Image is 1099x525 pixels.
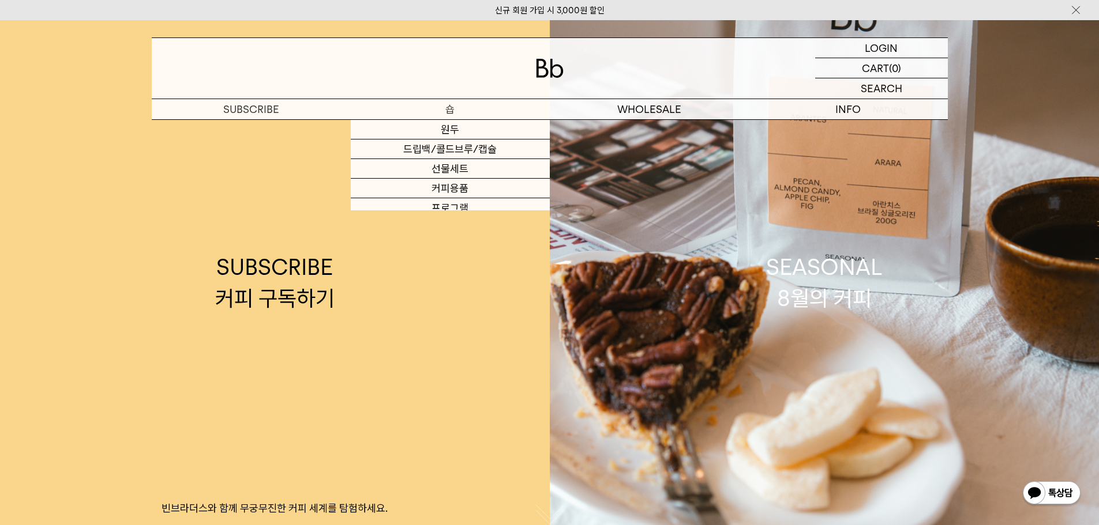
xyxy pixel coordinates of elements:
[862,58,889,78] p: CART
[351,179,550,198] a: 커피용품
[351,159,550,179] a: 선물세트
[351,139,550,159] a: 드립백/콜드브루/캡슐
[536,59,564,78] img: 로고
[749,99,948,119] p: INFO
[495,5,605,16] a: 신규 회원 가입 시 3,000원 할인
[889,58,901,78] p: (0)
[550,99,749,119] p: WHOLESALE
[815,38,948,58] a: LOGIN
[152,99,351,119] a: SUBSCRIBE
[861,78,902,99] p: SEARCH
[815,58,948,78] a: CART (0)
[351,120,550,139] a: 원두
[865,38,898,58] p: LOGIN
[351,99,550,119] a: 숍
[351,198,550,218] a: 프로그램
[1022,480,1082,508] img: 카카오톡 채널 1:1 채팅 버튼
[215,252,335,313] div: SUBSCRIBE 커피 구독하기
[766,252,883,313] div: SEASONAL 8월의 커피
